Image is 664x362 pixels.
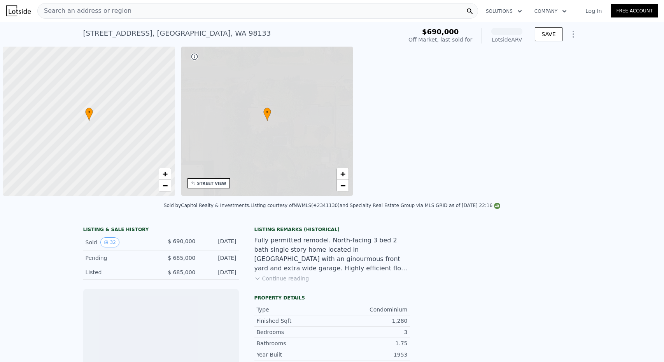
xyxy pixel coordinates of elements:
img: Lotside [6,5,31,16]
div: [DATE] [202,254,237,262]
a: Zoom in [337,168,349,180]
div: Listing Remarks (Historical) [254,226,410,233]
div: [DATE] [202,237,237,247]
div: Off Market, last sold for [408,36,472,44]
button: Solutions [480,4,528,18]
div: Sold by Capitol Realty & Investments . [164,203,251,208]
a: Zoom out [159,180,171,191]
div: [DATE] [202,268,237,276]
img: NWMLS Logo [494,203,500,209]
div: Bathrooms [257,339,332,347]
div: 1953 [332,351,408,359]
div: Finished Sqft [257,317,332,325]
button: Company [528,4,573,18]
div: Lotside ARV [491,36,522,44]
span: − [340,181,345,190]
button: Continue reading [254,275,309,282]
div: Condominium [332,306,408,313]
span: $ 685,000 [168,255,195,261]
span: • [85,109,93,116]
div: Year Built [257,351,332,359]
div: Type [257,306,332,313]
button: View historical data [100,237,119,247]
div: Property details [254,295,410,301]
div: [STREET_ADDRESS] , [GEOGRAPHIC_DATA] , WA 98133 [83,28,271,39]
a: Zoom in [159,168,171,180]
div: 1.75 [332,339,408,347]
button: SAVE [535,27,562,41]
span: Search an address or region [38,6,131,16]
a: Zoom out [337,180,349,191]
span: + [340,169,345,179]
div: STREET VIEW [197,181,226,186]
span: $690,000 [422,28,459,36]
a: Log In [576,7,611,15]
span: − [162,181,167,190]
div: 1,280 [332,317,408,325]
span: • [263,109,271,116]
a: Free Account [611,4,658,17]
div: Sold [86,237,155,247]
div: • [85,108,93,121]
div: 3 [332,328,408,336]
div: LISTING & SALE HISTORY [83,226,239,234]
div: Bedrooms [257,328,332,336]
span: $ 690,000 [168,238,195,244]
div: Listing courtesy of NWMLS (#2341130) and Specialty Real Estate Group via MLS GRID as of [DATE] 22:16 [251,203,500,208]
div: • [263,108,271,121]
span: $ 685,000 [168,269,195,275]
button: Show Options [566,26,581,42]
div: Fully permitted remodel. North-facing 3 bed 2 bath single story home located in [GEOGRAPHIC_DATA]... [254,236,410,273]
span: + [162,169,167,179]
div: Listed [86,268,155,276]
div: Pending [86,254,155,262]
